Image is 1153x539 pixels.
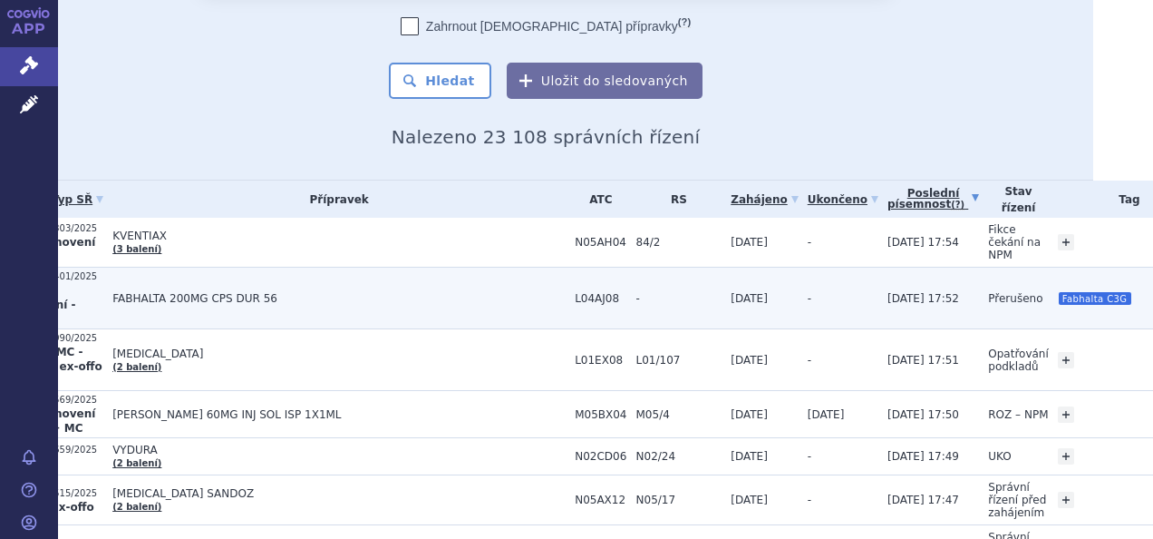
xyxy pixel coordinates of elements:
[112,444,566,456] span: VYDURA
[566,181,626,218] th: ATC
[575,292,626,305] span: L04AJ08
[401,17,691,35] label: Zahrnout [DEMOGRAPHIC_DATA] přípravky
[627,181,722,218] th: RS
[887,408,959,421] span: [DATE] 17:50
[1058,234,1074,250] a: +
[988,348,1049,373] span: Opatřování podkladů
[636,450,722,463] span: N02/24
[731,236,768,249] span: [DATE]
[988,481,1046,519] span: Správní řízení před zahájením
[575,354,626,367] span: L01EX08
[678,16,691,28] abbr: (?)
[808,354,811,367] span: -
[112,502,161,512] a: (2 balení)
[575,408,626,421] span: M05BX04
[112,292,566,305] span: FABHALTA 200MG CPS DUR 56
[808,450,811,463] span: -
[988,408,1048,421] span: ROZ – NPM
[887,354,959,367] span: [DATE] 17:51
[731,292,768,305] span: [DATE]
[112,408,566,421] span: [PERSON_NAME] 60MG INJ SOL ISP 1X1ML
[887,236,959,249] span: [DATE] 17:54
[951,200,964,211] abbr: (?)
[731,354,768,367] span: [DATE]
[1058,448,1074,465] a: +
[112,458,161,468] a: (2 balení)
[808,494,811,506] span: -
[988,450,1011,463] span: UKO
[7,501,94,514] strong: VaPÚ - ex-offo
[636,494,722,506] span: N05/17
[112,362,161,372] a: (2 balení)
[112,348,566,360] span: [MEDICAL_DATA]
[112,244,161,254] a: (3 balení)
[979,181,1049,218] th: Stav řízení
[887,292,959,305] span: [DATE] 17:52
[1058,407,1074,423] a: +
[731,450,768,463] span: [DATE]
[887,181,979,218] a: Poslednípísemnost(?)
[636,408,722,421] span: M05/4
[1058,352,1074,368] a: +
[887,450,959,463] span: [DATE] 17:49
[389,63,491,99] button: Hledat
[103,181,566,218] th: Přípravek
[636,354,722,367] span: L01/107
[731,408,768,421] span: [DATE]
[1058,492,1074,508] a: +
[575,494,626,506] span: N05AX12
[988,223,1041,261] span: Fikce čekání na NPM
[575,450,626,463] span: N02CD06
[636,236,722,249] span: 84/2
[731,494,768,506] span: [DATE]
[392,126,700,148] span: Nalezeno 23 108 správních řízení
[636,292,722,305] span: -
[988,292,1042,305] span: Přerušeno
[112,487,566,500] span: [MEDICAL_DATA] SANDOZ
[808,292,811,305] span: -
[887,494,959,506] span: [DATE] 17:47
[808,187,878,212] a: Ukončeno
[808,408,845,421] span: [DATE]
[7,284,76,326] strong: VaPÚ - stanovení - §39da
[1059,292,1131,305] i: Fabhalta C3G
[808,236,811,249] span: -
[112,230,566,242] span: KVENTIAX
[507,63,702,99] button: Uložit do sledovaných
[731,187,798,212] a: Zahájeno
[575,236,626,249] span: N05AH04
